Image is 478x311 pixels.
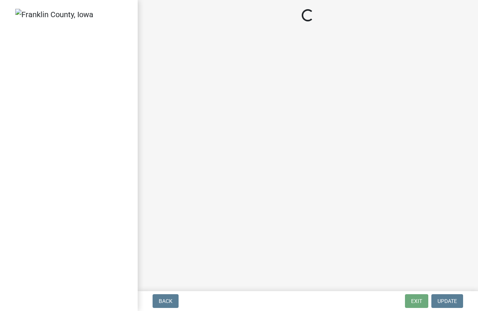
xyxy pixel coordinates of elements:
[153,294,179,308] button: Back
[437,298,457,304] span: Update
[431,294,463,308] button: Update
[15,9,93,20] img: Franklin County, Iowa
[405,294,428,308] button: Exit
[159,298,172,304] span: Back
